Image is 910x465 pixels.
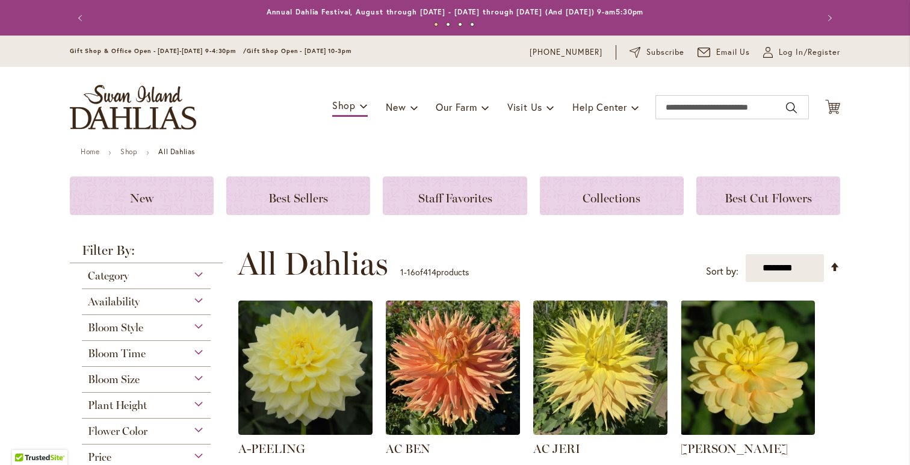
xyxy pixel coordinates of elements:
button: 4 of 4 [470,22,474,27]
a: AC Jeri [533,426,667,437]
span: Best Sellers [268,191,328,205]
a: Home [81,147,99,156]
span: 414 [423,266,436,278]
a: Best Sellers [226,176,370,215]
span: Bloom Size [88,373,140,386]
button: Previous [70,6,94,30]
span: New [130,191,153,205]
span: 16 [407,266,415,278]
button: 2 of 4 [446,22,450,27]
a: AC BEN [386,442,430,456]
span: New [386,101,406,113]
span: Bloom Style [88,321,143,334]
p: - of products [400,263,469,282]
button: Next [816,6,840,30]
a: Log In/Register [763,46,840,58]
a: Annual Dahlia Festival, August through [DATE] - [DATE] through [DATE] (And [DATE]) 9-am5:30pm [267,7,644,16]
button: 1 of 4 [434,22,438,27]
img: AHOY MATEY [681,301,815,435]
a: Staff Favorites [383,176,527,215]
span: Gift Shop Open - [DATE] 10-3pm [247,47,351,55]
span: Our Farm [436,101,477,113]
span: Flower Color [88,425,147,438]
a: Shop [120,147,137,156]
span: Visit Us [507,101,542,113]
a: New [70,176,214,215]
span: Log In/Register [779,46,840,58]
a: Best Cut Flowers [696,176,840,215]
a: AHOY MATEY [681,426,815,437]
a: Collections [540,176,684,215]
span: Price [88,451,111,464]
a: store logo [70,85,196,130]
img: A-Peeling [238,301,373,435]
img: AC Jeri [533,301,667,435]
a: A-Peeling [238,426,373,437]
span: Help Center [572,101,627,113]
span: Collections [583,191,640,205]
button: 3 of 4 [458,22,462,27]
span: 1 [400,266,404,278]
span: Availability [88,295,140,308]
span: Category [88,269,129,282]
span: Email Us [716,46,751,58]
a: Subscribe [630,46,684,58]
a: A-PEELING [238,442,305,456]
span: Bloom Time [88,347,146,360]
span: Subscribe [646,46,684,58]
span: Shop [332,99,356,111]
a: [PHONE_NUMBER] [530,46,602,58]
span: Gift Shop & Office Open - [DATE]-[DATE] 9-4:30pm / [70,47,247,55]
span: All Dahlias [238,246,388,282]
span: Staff Favorites [418,191,492,205]
a: Email Us [698,46,751,58]
a: [PERSON_NAME] [681,442,788,456]
a: AC BEN [386,426,520,437]
strong: All Dahlias [158,147,195,156]
strong: Filter By: [70,244,223,263]
a: AC JERI [533,442,580,456]
label: Sort by: [706,260,738,282]
span: Best Cut Flowers [725,191,812,205]
img: AC BEN [386,301,520,435]
span: Plant Height [88,399,147,412]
